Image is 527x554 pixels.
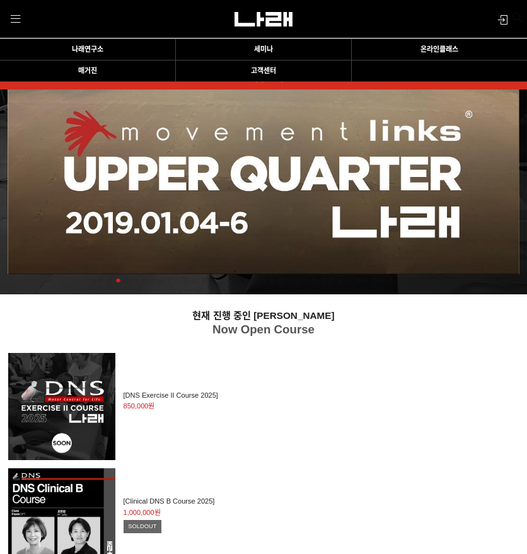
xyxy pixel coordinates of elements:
[178,45,348,54] a: 세미나
[251,67,276,74] span: 고객센터
[72,45,103,53] span: 나래연구소
[420,45,458,53] span: 온라인클래스
[124,497,519,536] a: [Clinical DNS B Course 2025] 1,000,000원 SOLDOUT
[3,67,173,75] a: 매거진
[178,67,348,75] a: 고객센터
[124,401,155,410] p: 850,000원
[3,45,173,54] a: 나래연구소
[212,323,315,336] span: Now Open C o urse
[354,45,524,54] a: 온라인클래스
[192,310,334,321] span: 현재 진행 중인 [PERSON_NAME]
[124,497,519,505] h2: [Clinical DNS B Course 2025]
[124,508,161,517] p: 1,000,000원
[254,45,273,53] span: 세미나
[78,67,97,74] span: 매거진
[124,520,162,533] div: SOLDOUT
[124,391,519,422] a: [DNS Exercise II Course 2025] 850,000원
[124,391,519,400] h2: [DNS Exercise II Course 2025]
